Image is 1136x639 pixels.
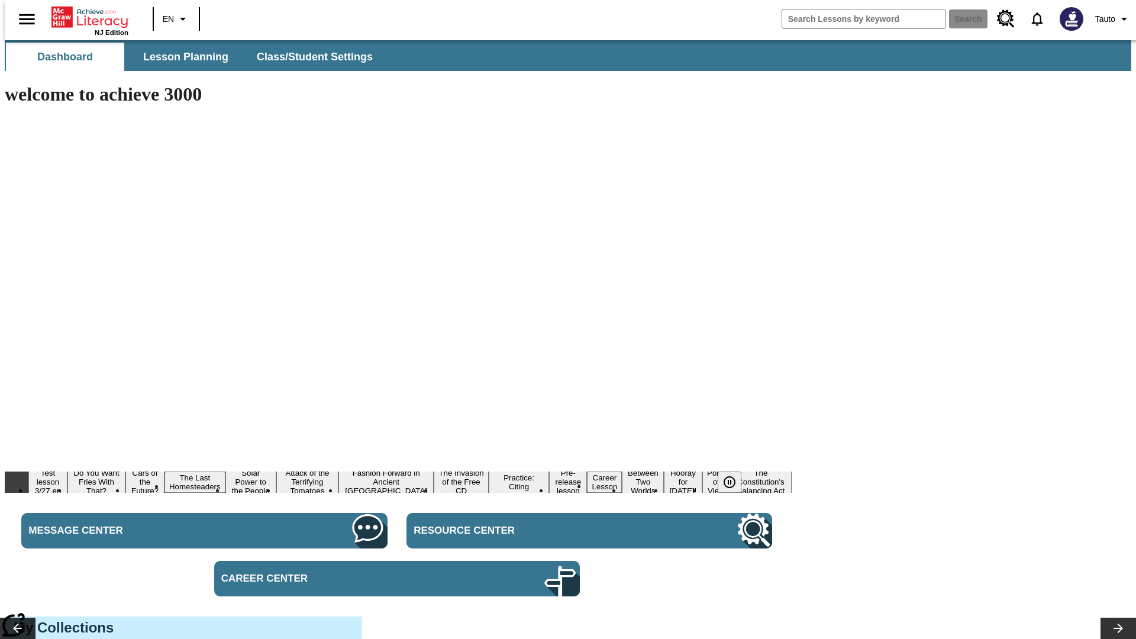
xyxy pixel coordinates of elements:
input: search field [782,9,945,28]
button: Slide 4 The Last Homesteaders [164,472,225,493]
a: Resource Center, Will open in new tab [406,513,772,548]
button: Slide 1 Test lesson 3/27 en [28,467,67,497]
button: Open side menu [9,2,44,37]
button: Slide 8 The Invasion of the Free CD [434,467,488,497]
a: Home [51,5,128,29]
div: SubNavbar [5,43,383,71]
button: Slide 12 Between Two Worlds [622,467,664,497]
a: Career Center [214,561,580,596]
button: Slide 2 Do You Want Fries With That? [67,467,125,497]
button: Select a new avatar [1053,4,1090,34]
span: EN [163,13,174,25]
a: Notifications [1022,4,1053,34]
button: Lesson Planning [127,43,245,71]
span: Class/Student Settings [257,50,373,64]
div: Home [51,4,128,36]
h3: My Collections [14,619,353,636]
button: Slide 9 Mixed Practice: Citing Evidence [489,463,550,502]
button: Slide 6 Attack of the Terrifying Tomatoes [276,467,338,497]
img: Avatar [1060,7,1083,31]
span: Message Center [28,525,251,537]
div: SubNavbar [5,40,1131,71]
button: Dashboard [6,43,124,71]
button: Slide 5 Solar Power to the People [225,467,276,497]
div: Pause [718,472,753,493]
span: Lesson Planning [143,50,228,64]
span: Tauto [1095,13,1115,25]
button: Slide 7 Fashion Forward in Ancient Rome [338,467,434,497]
span: Dashboard [37,50,93,64]
a: Resource Center, Will open in new tab [990,3,1022,35]
button: Slide 15 The Constitution's Balancing Act [730,467,792,497]
button: Class/Student Settings [247,43,382,71]
button: Slide 10 Pre-release lesson [549,467,587,497]
button: Pause [718,472,741,493]
button: Slide 11 Career Lesson [587,472,622,493]
button: Slide 13 Hooray for Constitution Day! [664,467,702,497]
h1: welcome to achieve 3000 [5,83,792,105]
button: Profile/Settings [1090,8,1136,30]
button: Language: EN, Select a language [157,8,195,30]
span: Resource Center [414,525,636,537]
span: NJ Edition [95,29,128,36]
span: Career Center [221,573,444,585]
button: Slide 3 Cars of the Future? [125,467,164,497]
button: Lesson carousel, Next [1100,618,1136,639]
button: Slide 14 Point of View [702,467,730,497]
a: Message Center [21,513,387,548]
